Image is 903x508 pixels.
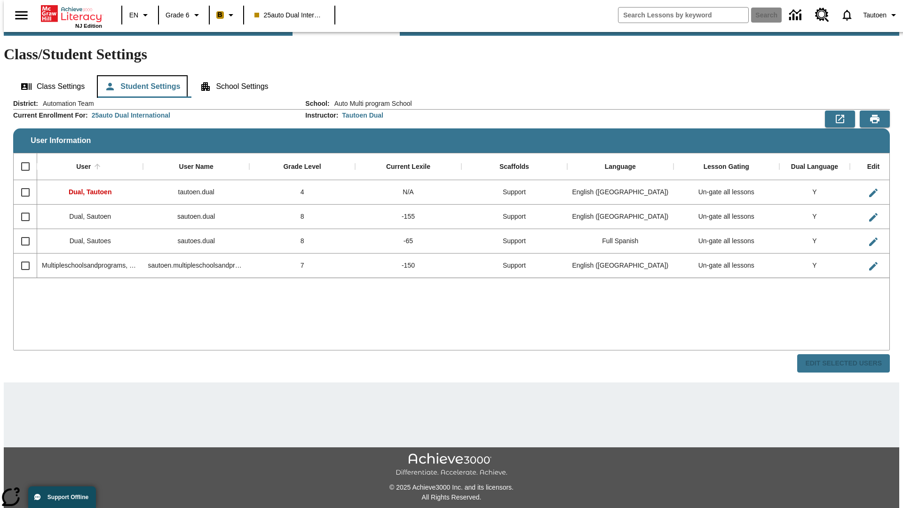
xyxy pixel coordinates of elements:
span: Multipleschoolsandprograms, Sautoen [42,262,154,269]
div: -150 [355,254,461,278]
div: User Information [13,99,890,373]
button: Boost Class color is peach. Change class color [213,7,240,24]
div: Scaffolds [499,163,529,171]
button: School Settings [192,75,276,98]
div: 8 [249,229,355,254]
span: EN [129,10,138,20]
div: Un-gate all lessons [673,205,779,229]
div: Y [779,205,850,229]
span: 25auto Dual International [254,10,324,20]
a: Data Center [784,2,809,28]
div: Un-gate all lessons [673,180,779,205]
h2: Current Enrollment For : [13,111,88,119]
button: Edit User [864,183,883,202]
div: User [76,163,91,171]
div: sautoen.multipleschoolsandprograms [143,254,249,278]
div: Grade Level [283,163,321,171]
button: Language: EN, Select a language [125,7,155,24]
span: Support Offline [48,494,88,500]
div: English (US) [567,180,673,205]
p: All Rights Reserved. [4,492,899,502]
span: User Information [31,136,91,145]
button: Profile/Settings [859,7,903,24]
div: Language [605,163,636,171]
div: Un-gate all lessons [673,254,779,278]
div: Support [461,229,567,254]
a: Notifications [835,3,859,27]
div: English (US) [567,205,673,229]
div: Edit [867,163,879,171]
button: Open side menu [8,1,35,29]
div: Tautoen Dual [342,111,383,120]
div: 7 [249,254,355,278]
span: Dual, Sautoen [69,213,111,220]
span: B [218,9,222,21]
div: English (US) [567,254,673,278]
a: Home [41,4,102,23]
a: Resource Center, Will open in new tab [809,2,835,28]
div: -65 [355,229,461,254]
div: Home [41,3,102,29]
span: Tautoen [863,10,887,20]
div: Y [779,180,850,205]
div: Class/Student Settings [13,75,890,98]
button: Export to CSV [825,111,855,127]
h1: Class/Student Settings [4,46,899,63]
span: NJ Edition [75,23,102,29]
div: 8 [249,205,355,229]
span: Automation Team [38,99,94,108]
div: Full Spanish [567,229,673,254]
button: Class Settings [13,75,92,98]
button: Student Settings [97,75,188,98]
button: Edit User [864,208,883,227]
p: © 2025 Achieve3000 Inc. and its licensors. [4,483,899,492]
button: Grade: Grade 6, Select a grade [162,7,206,24]
h2: School : [305,100,329,108]
div: 4 [249,180,355,205]
div: N/A [355,180,461,205]
div: Lesson Gating [704,163,749,171]
h2: Instructor : [305,111,338,119]
span: Dual, Tautoen [69,188,112,196]
span: Auto Multi program School [330,99,412,108]
button: Support Offline [28,486,96,508]
h2: District : [13,100,38,108]
span: Grade 6 [166,10,190,20]
div: Un-gate all lessons [673,229,779,254]
img: Achieve3000 Differentiate Accelerate Achieve [396,453,507,477]
div: Y [779,254,850,278]
div: tautoen.dual [143,180,249,205]
div: 25auto Dual International [92,111,170,120]
button: Edit User [864,257,883,276]
span: Dual, Sautoes [70,237,111,245]
div: Dual Language [791,163,838,171]
div: Support [461,254,567,278]
div: Y [779,229,850,254]
div: -155 [355,205,461,229]
input: search field [618,8,748,23]
div: Current Lexile [386,163,430,171]
div: sautoen.dual [143,205,249,229]
button: Print Preview [860,111,890,127]
div: Support [461,205,567,229]
div: User Name [179,163,214,171]
button: Edit User [864,232,883,251]
div: sautoes.dual [143,229,249,254]
div: Support [461,180,567,205]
